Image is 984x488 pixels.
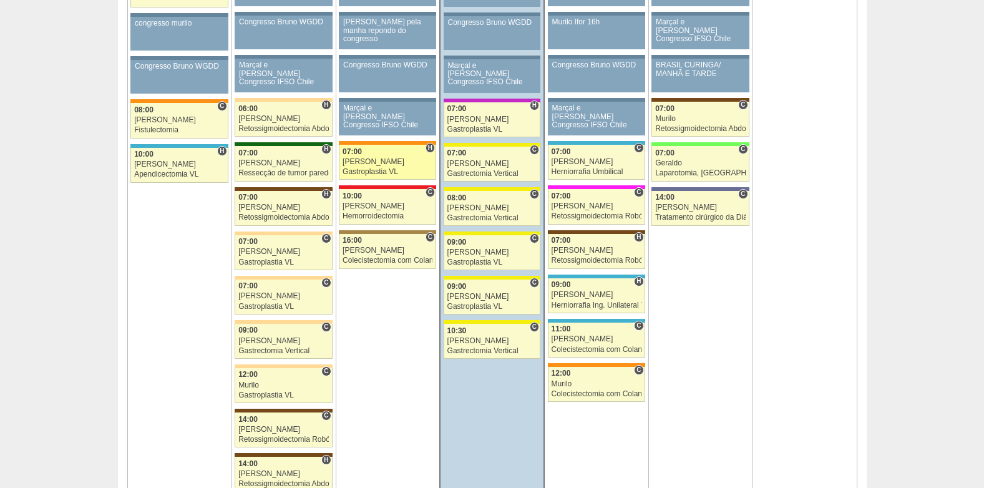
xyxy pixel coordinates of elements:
[548,278,645,313] a: H 09:00 [PERSON_NAME] Herniorrafia Ing. Unilateral VL
[339,145,436,180] a: H 07:00 [PERSON_NAME] Gastroplastia VL
[656,61,745,77] div: BRASIL CURINGA/ MANHÃ E TARDE
[738,189,748,199] span: Consultório
[426,143,435,153] span: Hospital
[235,59,332,92] a: Marçal e [PERSON_NAME] Congresso IFSO Chile
[651,55,749,59] div: Key: Aviso
[235,368,332,403] a: C 12:00 Murilo Gastroplastia VL
[552,380,641,388] div: Murilo
[339,102,436,135] a: Marçal e [PERSON_NAME] Congresso IFSO Chile
[235,409,332,412] div: Key: Santa Joana
[321,100,331,110] span: Hospital
[552,346,641,354] div: Colecistectomia com Colangiografia VL
[339,230,436,234] div: Key: Oswaldo Cruz Paulista
[530,189,539,199] span: Consultório
[235,276,332,280] div: Key: Bartira
[655,159,746,167] div: Geraldo
[552,61,641,69] div: Congresso Bruno WGDD
[444,99,540,102] div: Key: Maria Braido
[238,459,258,468] span: 14:00
[552,168,641,176] div: Herniorrafia Umbilical
[444,12,540,16] div: Key: Aviso
[134,170,225,178] div: Apendicectomia VL
[239,18,328,26] div: Congresso Bruno WGDD
[738,100,748,110] span: Consultório
[552,369,571,378] span: 12:00
[447,282,467,291] span: 09:00
[343,18,432,43] div: [PERSON_NAME] pela manha repondo do congresso
[238,347,329,355] div: Gastrectomia Vertical
[655,169,746,177] div: Laparotomia, [GEOGRAPHIC_DATA], Drenagem, Bridas VL
[548,189,645,224] a: C 07:00 [PERSON_NAME] Retossigmoidectomia Robótica
[552,236,571,245] span: 07:00
[738,144,748,154] span: Consultório
[235,16,332,49] a: Congresso Bruno WGDD
[321,411,331,421] span: Consultório
[444,16,540,50] a: Congresso Bruno WGDD
[448,19,537,27] div: Congresso Bruno WGDD
[339,16,436,49] a: [PERSON_NAME] pela manha repondo do congresso
[426,232,435,242] span: Consultório
[135,19,224,27] div: congresso murilo
[134,150,153,159] span: 10:00
[238,370,258,379] span: 12:00
[134,116,225,124] div: [PERSON_NAME]
[321,189,331,199] span: Hospital
[130,99,228,103] div: Key: São Luiz - SCS
[548,12,645,16] div: Key: Aviso
[651,146,749,181] a: C 07:00 Geraldo Laparotomia, [GEOGRAPHIC_DATA], Drenagem, Bridas VL
[548,59,645,92] a: Congresso Bruno WGDD
[548,55,645,59] div: Key: Aviso
[239,61,328,86] div: Marçal e [PERSON_NAME] Congresso IFSO Chile
[552,202,641,210] div: [PERSON_NAME]
[447,347,537,355] div: Gastrectomia Vertical
[321,366,331,376] span: Consultório
[634,321,643,331] span: Consultório
[130,13,228,17] div: Key: Aviso
[552,256,641,265] div: Retossigmoidectomia Robótica
[339,185,436,189] div: Key: Assunção
[321,322,331,332] span: Consultório
[552,18,641,26] div: Murilo Ifor 16h
[552,280,571,289] span: 09:00
[552,246,641,255] div: [PERSON_NAME]
[343,236,362,245] span: 16:00
[235,235,332,270] a: C 07:00 [PERSON_NAME] Gastroplastia VL
[343,168,432,176] div: Gastroplastia VL
[548,145,645,180] a: C 07:00 [PERSON_NAME] Herniorrafia Umbilical
[339,234,436,269] a: C 16:00 [PERSON_NAME] Colecistectomia com Colangiografia VL
[238,426,329,434] div: [PERSON_NAME]
[238,193,258,202] span: 07:00
[134,105,153,114] span: 08:00
[447,160,537,168] div: [PERSON_NAME]
[548,275,645,278] div: Key: Neomater
[238,169,329,177] div: Ressecção de tumor parede abdominal pélvica
[548,102,645,135] a: Marçal e [PERSON_NAME] Congresso IFSO Chile
[343,104,432,129] div: Marçal e [PERSON_NAME] Congresso IFSO Chile
[235,12,332,16] div: Key: Aviso
[339,189,436,224] a: C 10:00 [PERSON_NAME] Hemorroidectomia
[238,248,329,256] div: [PERSON_NAME]
[134,126,225,134] div: Fistulectomia
[548,141,645,145] div: Key: Neomater
[238,337,329,345] div: [PERSON_NAME]
[238,203,329,212] div: [PERSON_NAME]
[238,115,329,123] div: [PERSON_NAME]
[339,141,436,145] div: Key: São Luiz - SCS
[548,185,645,189] div: Key: Pro Matre
[444,235,540,270] a: C 09:00 [PERSON_NAME] Gastroplastia VL
[238,159,329,167] div: [PERSON_NAME]
[238,125,329,133] div: Retossigmoidectomia Abdominal VL
[444,324,540,359] a: C 10:30 [PERSON_NAME] Gastrectomia Vertical
[552,147,571,156] span: 07:00
[321,278,331,288] span: Consultório
[651,102,749,137] a: C 07:00 Murilo Retossigmoidectomia Abdominal VL
[655,104,675,113] span: 07:00
[552,390,641,398] div: Colecistectomia com Colangiografia VL
[447,214,537,222] div: Gastrectomia Vertical
[447,238,467,246] span: 09:00
[651,98,749,102] div: Key: Santa Joana
[235,187,332,191] div: Key: Santa Joana
[444,187,540,191] div: Key: Santa Rita
[235,280,332,315] a: C 07:00 [PERSON_NAME] Gastroplastia VL
[217,146,227,156] span: Hospital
